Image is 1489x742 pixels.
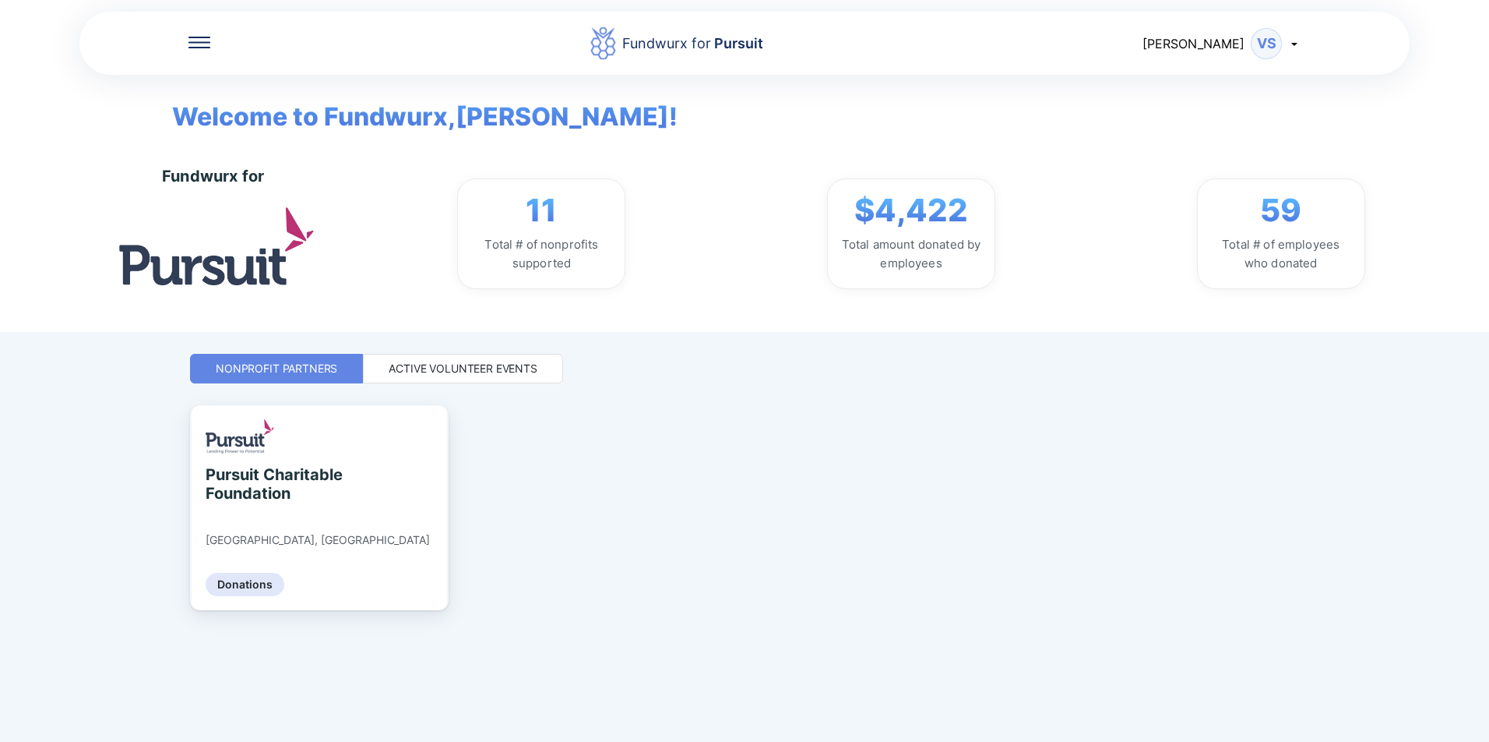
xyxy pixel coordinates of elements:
[206,533,430,547] div: [GEOGRAPHIC_DATA], [GEOGRAPHIC_DATA]
[216,361,337,376] div: Nonprofit Partners
[206,573,284,596] div: Donations
[389,361,537,376] div: Active Volunteer Events
[711,35,763,51] span: Pursuit
[1251,28,1282,59] div: VS
[1260,192,1301,229] span: 59
[470,235,612,273] div: Total # of nonprofits supported
[622,33,763,55] div: Fundwurx for
[162,167,264,185] div: Fundwurx for
[1142,36,1244,51] span: [PERSON_NAME]
[206,465,348,503] div: Pursuit Charitable Foundation
[854,192,968,229] span: $4,422
[840,235,982,273] div: Total amount donated by employees
[149,75,678,136] span: Welcome to Fundwurx, [PERSON_NAME] !
[526,192,557,229] span: 11
[1210,235,1352,273] div: Total # of employees who donated
[119,207,314,284] img: logo.jpg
